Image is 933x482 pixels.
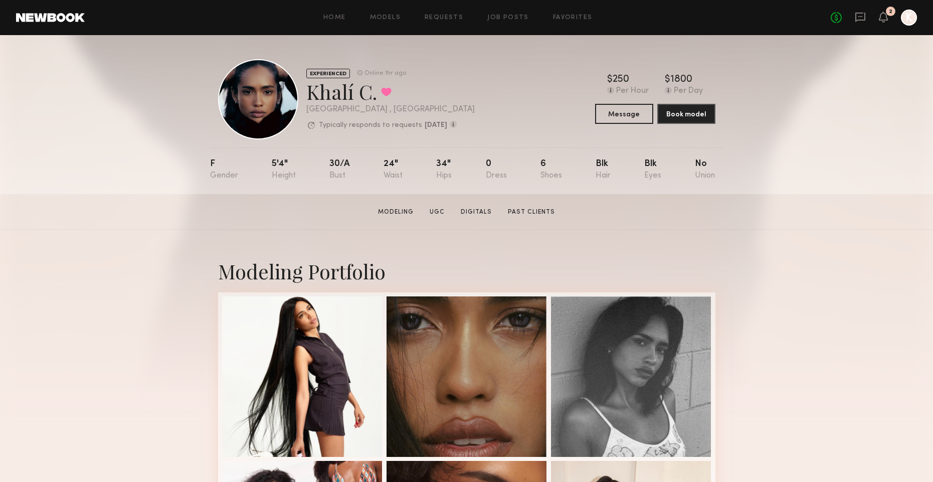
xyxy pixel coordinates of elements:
[901,10,917,26] a: K
[607,75,613,85] div: $
[210,159,238,180] div: F
[670,75,692,85] div: 1800
[540,159,562,180] div: 6
[323,15,346,21] a: Home
[364,70,406,77] div: Online 1hr ago
[374,208,418,217] a: Modeling
[425,15,463,21] a: Requests
[487,15,529,21] a: Job Posts
[616,87,649,96] div: Per Hour
[613,75,629,85] div: 250
[384,159,403,180] div: 24"
[218,258,715,284] div: Modeling Portfolio
[674,87,703,96] div: Per Day
[644,159,661,180] div: Blk
[425,122,447,129] b: [DATE]
[889,9,892,15] div: 2
[595,104,653,124] button: Message
[272,159,296,180] div: 5'4"
[370,15,401,21] a: Models
[553,15,593,21] a: Favorites
[436,159,452,180] div: 34"
[596,159,611,180] div: Blk
[695,159,715,180] div: No
[329,159,350,180] div: 30/a
[306,78,475,105] div: Khalí C.
[504,208,559,217] a: Past Clients
[306,69,350,78] div: EXPERIENCED
[306,105,475,114] div: [GEOGRAPHIC_DATA] , [GEOGRAPHIC_DATA]
[426,208,449,217] a: UGC
[665,75,670,85] div: $
[486,159,507,180] div: 0
[457,208,496,217] a: Digitals
[657,104,715,124] button: Book model
[319,122,422,129] p: Typically responds to requests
